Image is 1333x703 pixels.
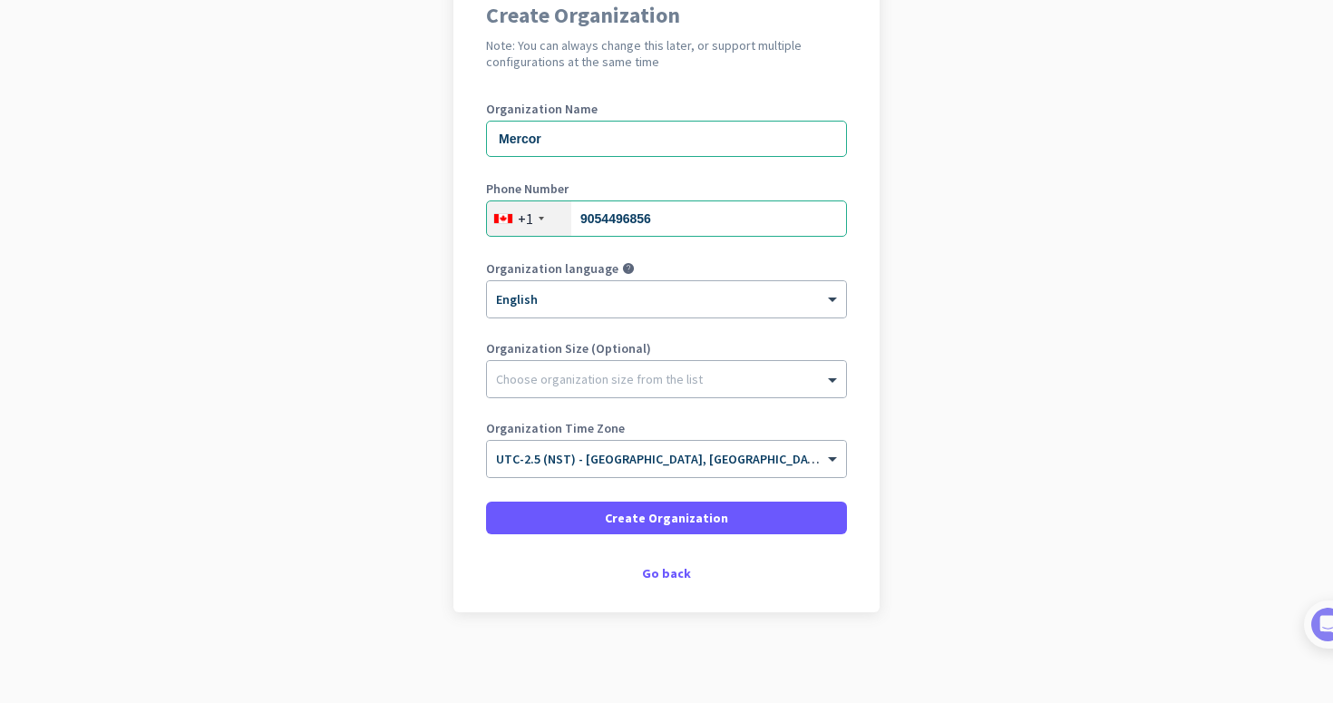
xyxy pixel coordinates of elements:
[518,210,533,228] div: +1
[486,182,847,195] label: Phone Number
[486,342,847,355] label: Organization Size (Optional)
[486,121,847,157] input: What is the name of your organization?
[486,200,847,237] input: 506-234-5678
[622,262,635,275] i: help
[486,567,847,580] div: Go back
[486,37,847,70] h2: Note: You can always change this later, or support multiple configurations at the same time
[605,509,728,527] span: Create Organization
[486,5,847,26] h1: Create Organization
[486,262,618,275] label: Organization language
[486,422,847,434] label: Organization Time Zone
[486,103,847,115] label: Organization Name
[486,502,847,534] button: Create Organization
